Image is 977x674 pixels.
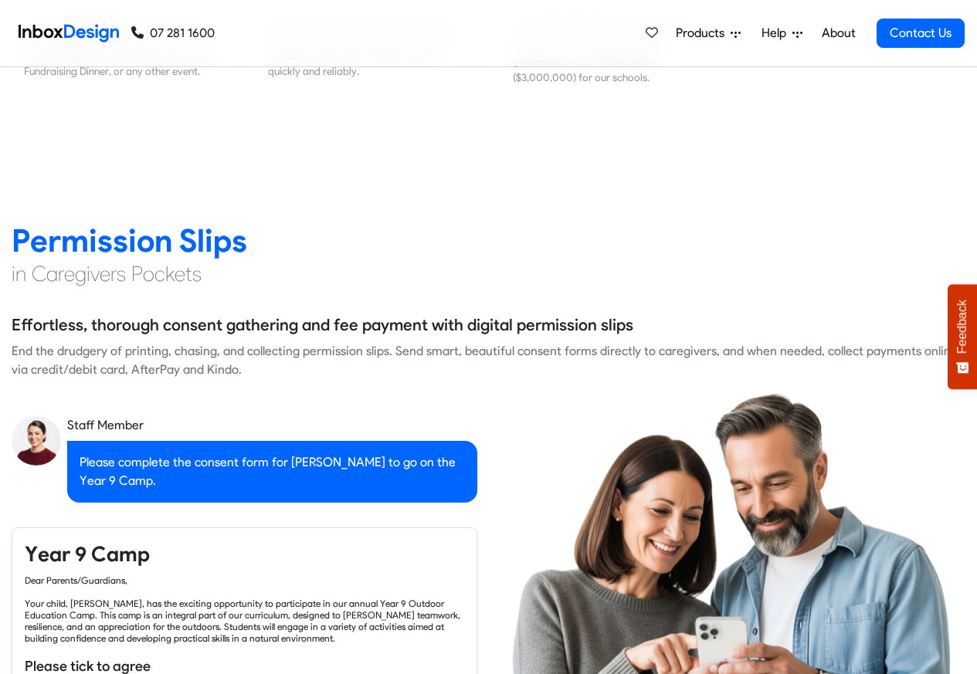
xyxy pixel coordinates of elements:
h4: Year 9 Camp [25,540,464,568]
a: 07 281 1600 [131,24,215,42]
a: Contact Us [877,19,965,48]
h2: Permission Slips [12,221,965,260]
a: Help [755,18,809,49]
span: Help [762,24,792,42]
div: Please complete the consent form for [PERSON_NAME] to go on the Year 9 Camp. [67,441,477,503]
a: Products [670,18,747,49]
img: staff_avatar.png [12,416,61,466]
a: About [817,18,860,49]
span: Products [676,24,731,42]
div: Staff Member [67,416,477,435]
button: Feedback - Show survey [948,284,977,389]
h4: in Caregivers Pockets [12,260,965,288]
h5: Effortless, thorough consent gathering and fee payment with digital permission slips [12,313,633,337]
div: End the drudgery of printing, chasing, and collecting permission slips. Send smart, beautiful con... [12,342,965,379]
span: Feedback [955,300,969,354]
div: Dear Parents/Guardians, Your child, [PERSON_NAME], has the exciting opportunity to participate in... [25,574,464,644]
